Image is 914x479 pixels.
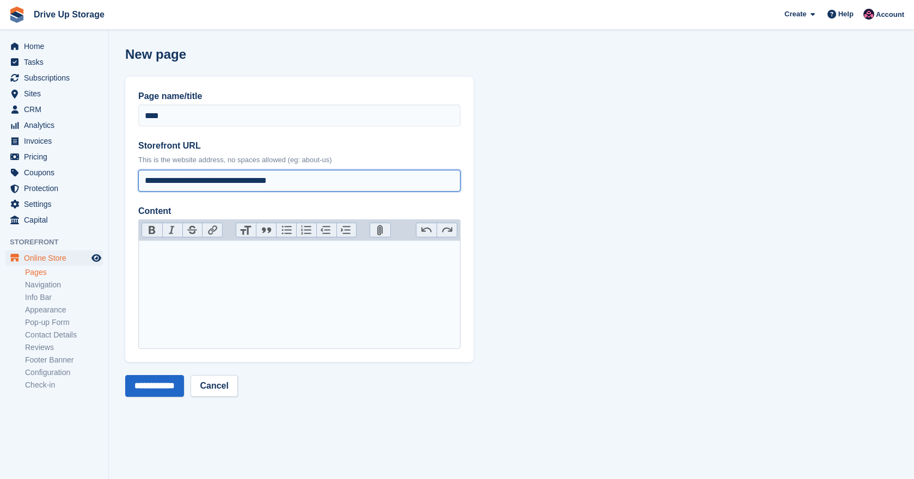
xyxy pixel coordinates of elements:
[25,292,103,303] a: Info Bar
[142,223,162,237] button: Bold
[24,70,89,85] span: Subscriptions
[202,223,222,237] button: Link
[25,280,103,290] a: Navigation
[138,240,461,349] trix-editor: Content
[256,223,276,237] button: Quote
[9,7,25,23] img: stora-icon-8386f47178a22dfd0bd8f6a31ec36ba5ce8667c1dd55bd0f319d3a0aa187defe.svg
[5,102,103,117] a: menu
[863,9,874,20] img: Will Google Ads
[5,86,103,101] a: menu
[25,380,103,390] a: Check-in
[10,237,108,248] span: Storefront
[138,205,461,218] label: Content
[24,54,89,70] span: Tasks
[5,54,103,70] a: menu
[336,223,357,237] button: Increase Level
[182,223,203,237] button: Strikethrough
[316,223,336,237] button: Decrease Level
[162,223,182,237] button: Italic
[24,39,89,54] span: Home
[24,212,89,228] span: Capital
[24,118,89,133] span: Analytics
[5,181,103,196] a: menu
[876,9,904,20] span: Account
[25,305,103,315] a: Appearance
[138,139,461,152] label: Storefront URL
[5,133,103,149] a: menu
[5,70,103,85] a: menu
[24,102,89,117] span: CRM
[416,223,437,237] button: Undo
[24,181,89,196] span: Protection
[5,39,103,54] a: menu
[24,165,89,180] span: Coupons
[125,47,186,62] h1: New page
[24,86,89,101] span: Sites
[25,330,103,340] a: Contact Details
[370,223,390,237] button: Attach Files
[5,196,103,212] a: menu
[24,196,89,212] span: Settings
[5,212,103,228] a: menu
[25,355,103,365] a: Footer Banner
[5,250,103,266] a: menu
[90,251,103,265] a: Preview store
[276,223,296,237] button: Bullets
[25,317,103,328] a: Pop-up Form
[784,9,806,20] span: Create
[191,375,237,397] a: Cancel
[25,267,103,278] a: Pages
[25,342,103,353] a: Reviews
[437,223,457,237] button: Redo
[24,149,89,164] span: Pricing
[5,149,103,164] a: menu
[838,9,854,20] span: Help
[296,223,316,237] button: Numbers
[138,155,461,165] p: This is the website address, no spaces allowed (eg: about-us)
[24,250,89,266] span: Online Store
[5,165,103,180] a: menu
[25,367,103,378] a: Configuration
[236,223,256,237] button: Heading
[24,133,89,149] span: Invoices
[29,5,109,23] a: Drive Up Storage
[5,118,103,133] a: menu
[138,90,461,103] label: Page name/title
